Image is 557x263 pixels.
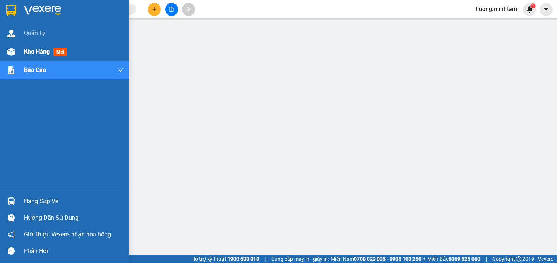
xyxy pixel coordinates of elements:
[24,212,123,223] div: Hướng dẫn sử dụng
[53,48,67,56] span: mới
[24,230,111,239] span: Giới thiệu Vexere, nhận hoa hồng
[182,3,195,16] button: aim
[152,7,157,12] span: plus
[7,30,15,37] img: warehouse-icon
[354,256,421,262] strong: 0708 023 035 - 0935 103 250
[24,28,45,38] span: Quản Lý
[24,246,123,257] div: Phản hồi
[227,256,259,262] strong: 1900 633 818
[24,196,123,207] div: Hàng sắp về
[265,255,266,263] span: |
[6,24,52,33] div: HUONG
[191,255,259,263] span: Hỗ trợ kỹ thuật:
[470,4,523,14] span: huong.minhtam
[6,7,18,15] span: Gửi:
[58,7,75,15] span: Nhận:
[540,3,553,16] button: caret-down
[271,255,329,263] span: Cung cấp máy in - giấy in:
[526,6,533,13] img: icon-new-feature
[516,256,521,262] span: copyright
[118,67,123,73] span: down
[6,48,109,67] div: Tên hàng: 1PBHG 14.9 ( : 1 )
[423,257,425,260] span: ⚪️
[58,15,109,24] div: KIỀU KT
[6,5,16,16] img: logo-vxr
[165,3,178,16] button: file-add
[331,255,421,263] span: Miền Nam
[148,3,161,16] button: plus
[8,247,15,255] span: message
[530,3,536,8] sup: 1
[7,66,15,74] img: solution-icon
[8,231,15,238] span: notification
[486,255,487,263] span: |
[543,6,550,13] span: caret-down
[6,6,52,24] div: Trạm Đông Á
[186,7,191,12] span: aim
[449,256,480,262] strong: 0369 525 060
[532,3,534,8] span: 1
[7,48,15,56] img: warehouse-icon
[7,197,15,205] img: warehouse-icon
[24,48,50,55] span: Kho hàng
[58,6,109,15] div: Bến Tre
[8,214,15,221] span: question-circle
[24,65,46,75] span: Báo cáo
[169,7,174,12] span: file-add
[427,255,480,263] span: Miền Bắc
